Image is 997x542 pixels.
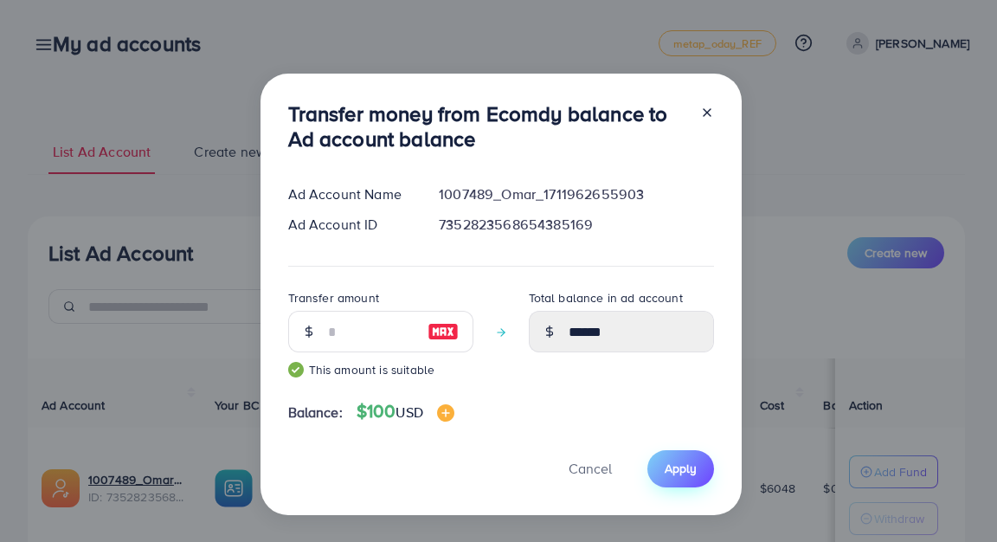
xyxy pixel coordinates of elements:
iframe: Chat [923,464,984,529]
span: Apply [665,460,697,477]
div: 7352823568654385169 [425,215,727,235]
button: Cancel [547,450,634,487]
span: USD [396,403,422,422]
span: Cancel [569,459,612,478]
div: 1007489_Omar_1711962655903 [425,184,727,204]
small: This amount is suitable [288,361,473,378]
img: image [428,321,459,342]
img: image [437,404,454,422]
img: guide [288,362,304,377]
label: Transfer amount [288,289,379,306]
button: Apply [647,450,714,487]
label: Total balance in ad account [529,289,683,306]
h4: $100 [357,401,454,423]
span: Balance: [288,403,343,423]
div: Ad Account Name [274,184,426,204]
h3: Transfer money from Ecomdy balance to Ad account balance [288,101,686,152]
div: Ad Account ID [274,215,426,235]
